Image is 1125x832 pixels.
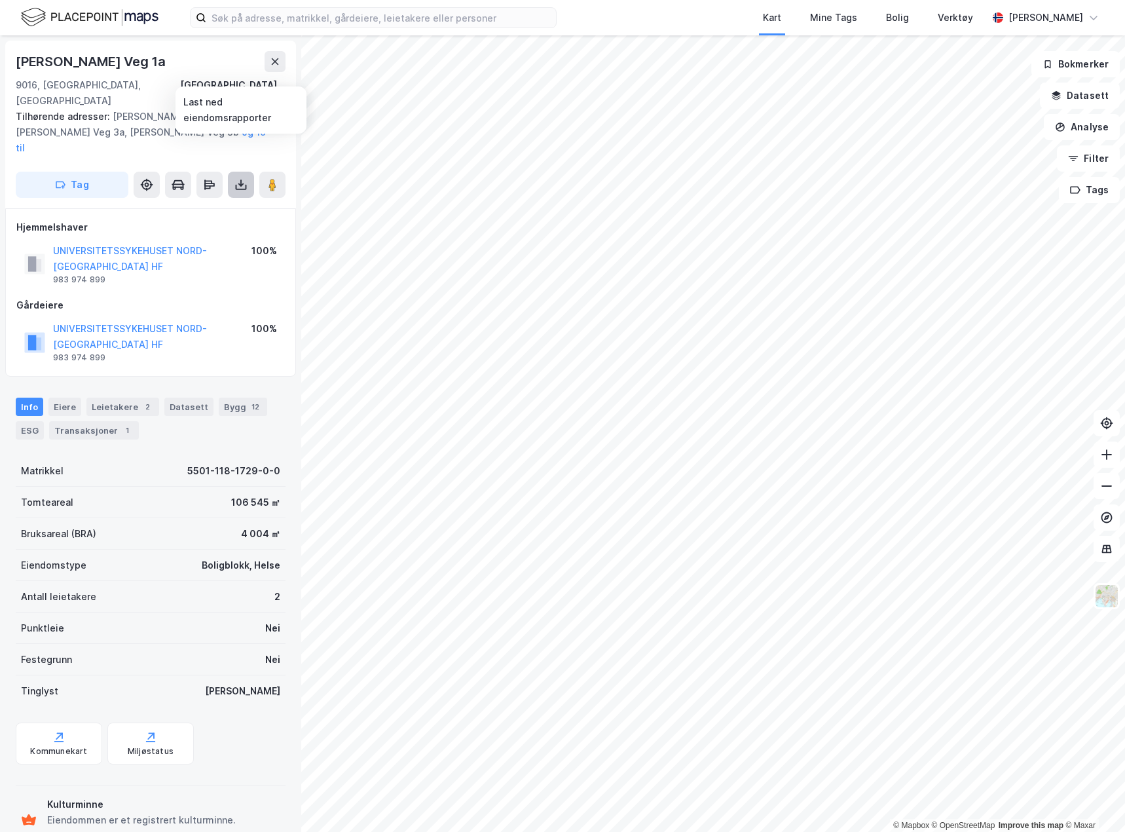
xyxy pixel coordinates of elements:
div: Hjemmelshaver [16,219,285,235]
div: [PERSON_NAME] [205,683,280,699]
div: Eiendomstype [21,558,86,573]
img: Z [1094,584,1119,609]
div: Kommunekart [30,746,87,757]
div: 2 [274,589,280,605]
div: Datasett [164,398,213,416]
div: Bygg [219,398,267,416]
div: 983 974 899 [53,352,105,363]
div: 100% [251,321,277,337]
div: [GEOGRAPHIC_DATA], 118/1729 [180,77,286,109]
button: Analyse [1044,114,1120,140]
button: Filter [1057,145,1120,172]
a: Mapbox [893,821,929,830]
div: 100% [251,243,277,259]
img: logo.f888ab2527a4732fd821a326f86c7f29.svg [21,6,158,29]
span: Tilhørende adresser: [16,111,113,122]
div: Nei [265,620,280,636]
div: Gårdeiere [16,297,285,313]
a: Improve this map [999,821,1063,830]
div: 9016, [GEOGRAPHIC_DATA], [GEOGRAPHIC_DATA] [16,77,180,109]
div: Mine Tags [810,10,857,26]
div: Info [16,398,43,416]
iframe: Chat Widget [1060,769,1125,832]
div: Kontrollprogram for chat [1060,769,1125,832]
div: [PERSON_NAME] [1008,10,1083,26]
div: Matrikkel [21,463,64,479]
div: Leietakere [86,398,159,416]
div: 4 004 ㎡ [241,526,280,542]
div: 106 545 ㎡ [231,495,280,510]
button: Bokmerker [1031,51,1120,77]
div: 2 [141,400,154,413]
div: 1 [120,424,134,437]
a: OpenStreetMap [932,821,995,830]
div: Bruksareal (BRA) [21,526,96,542]
div: Verktøy [938,10,973,26]
div: Nei [265,652,280,668]
div: 12 [249,400,262,413]
div: Antall leietakere [21,589,96,605]
div: Transaksjoner [49,421,139,440]
div: 5501-118-1729-0-0 [187,463,280,479]
div: Eiere [48,398,81,416]
input: Søk på adresse, matrikkel, gårdeiere, leietakere eller personer [206,8,556,28]
div: Tinglyst [21,683,58,699]
div: Festegrunn [21,652,72,668]
div: Tomteareal [21,495,73,510]
div: Kulturminne [47,797,280,812]
button: Tags [1059,177,1120,203]
div: Bolig [886,10,909,26]
button: Tag [16,172,128,198]
div: Miljøstatus [128,746,174,757]
div: 983 974 899 [53,274,105,285]
button: Datasett [1040,83,1120,109]
div: [PERSON_NAME] Veg 1b, [PERSON_NAME] Veg 3a, [PERSON_NAME] Veg 3b [16,109,275,156]
div: Punktleie [21,620,64,636]
div: ESG [16,421,44,440]
div: Kart [763,10,781,26]
div: [PERSON_NAME] Veg 1a [16,51,168,72]
div: Boligblokk, Helse [202,558,280,573]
